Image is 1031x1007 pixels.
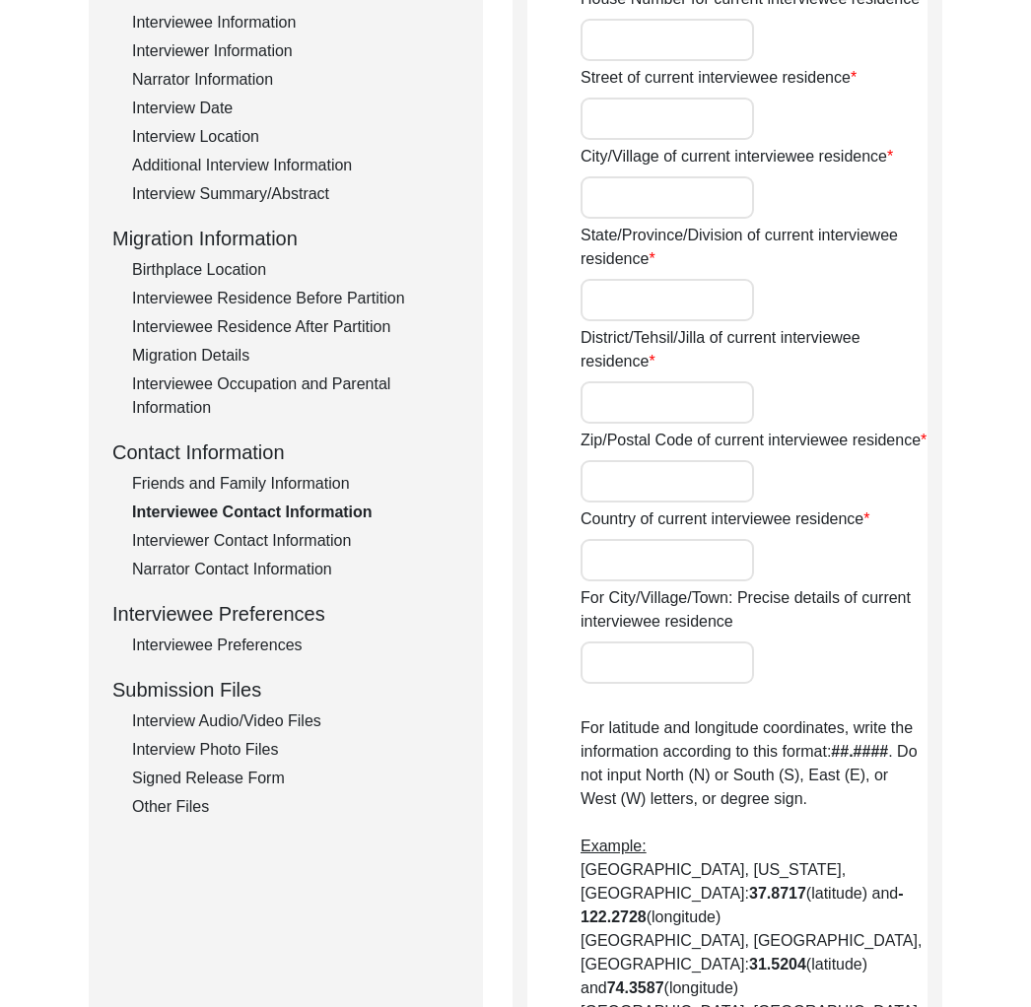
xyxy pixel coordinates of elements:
b: 37.8717 [749,885,806,902]
div: Interview Date [132,97,459,120]
div: Interviewer Contact Information [132,529,459,553]
div: Interviewee Residence After Partition [132,315,459,339]
div: Interviewer Information [132,39,459,63]
div: Interviewee Information [132,11,459,34]
div: Interviewee Residence Before Partition [132,287,459,310]
div: Birthplace Location [132,258,459,282]
label: Street of current interviewee residence [581,66,857,90]
label: District/Tehsil/Jilla of current interviewee residence [581,326,928,373]
span: Example: [581,838,647,854]
div: Interviewee Preferences [112,599,459,629]
div: Contact Information [112,437,459,467]
label: Zip/Postal Code of current interviewee residence [581,429,927,452]
label: City/Village of current interviewee residence [581,145,893,168]
div: Friends and Family Information [132,472,459,496]
div: Interview Audio/Video Files [132,709,459,733]
div: Other Files [132,795,459,819]
div: Interviewee Preferences [132,634,459,657]
label: For City/Village/Town: Precise details of current interviewee residence [581,586,928,634]
div: Interviewee Contact Information [132,501,459,524]
div: Interview Summary/Abstract [132,182,459,206]
div: Interview Photo Files [132,738,459,762]
b: 31.5204 [749,956,806,973]
b: ##.#### [831,743,888,760]
div: Additional Interview Information [132,154,459,177]
div: Migration Information [112,224,459,253]
label: Country of current interviewee residence [581,507,869,531]
div: Interview Location [132,125,459,149]
div: Signed Release Form [132,767,459,790]
b: 74.3587 [607,979,664,996]
div: Interviewee Occupation and Parental Information [132,372,459,420]
div: Submission Files [112,675,459,705]
div: Narrator Information [132,68,459,92]
div: Migration Details [132,344,459,368]
label: State/Province/Division of current interviewee residence [581,224,928,271]
div: Narrator Contact Information [132,558,459,581]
